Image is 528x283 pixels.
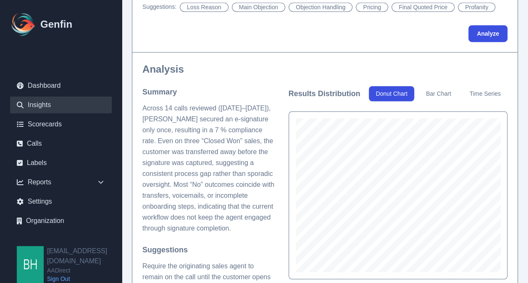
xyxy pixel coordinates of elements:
a: Scorecards [10,116,112,133]
a: Labels [10,155,112,171]
span: AADirect [47,266,122,275]
h4: Suggestions [142,244,275,256]
button: Pricing [356,3,388,12]
img: Logo [10,11,37,38]
button: Final Quoted Price [391,3,454,12]
button: Time Series [463,86,507,101]
a: Settings [10,193,112,210]
button: Objection Handling [289,3,352,12]
a: Dashboard [10,77,112,94]
button: Profanity [458,3,495,12]
h4: Summary [142,86,275,98]
button: Donut Chart [369,86,414,101]
p: Across 14 calls reviewed ([DATE]–[DATE]), [PERSON_NAME] secured an e-signature only once, resulti... [142,103,275,234]
button: Analyze [468,25,507,42]
h2: Analysis [142,63,507,76]
div: Reports [10,174,112,191]
h3: Results Distribution [289,88,360,100]
a: Calls [10,135,112,152]
button: Loss Reason [180,3,229,12]
img: bhackett@aadirect.com [17,246,44,283]
a: Sign Out [47,275,122,283]
span: Suggestions: [142,3,176,12]
button: Bar Chart [419,86,458,101]
h1: Genfin [40,18,72,31]
a: Organization [10,212,112,229]
a: Insights [10,97,112,113]
button: Main Objection [232,3,285,12]
h2: [EMAIL_ADDRESS][DOMAIN_NAME] [47,246,122,266]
